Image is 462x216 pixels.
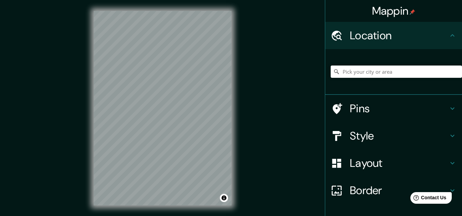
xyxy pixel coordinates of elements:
[325,149,462,177] div: Layout
[372,4,415,18] h4: Mappin
[350,29,448,42] h4: Location
[410,9,415,15] img: pin-icon.png
[325,95,462,122] div: Pins
[350,156,448,170] h4: Layout
[325,177,462,204] div: Border
[325,22,462,49] div: Location
[325,122,462,149] div: Style
[331,66,462,78] input: Pick your city or area
[94,11,232,205] canvas: Map
[401,189,454,208] iframe: Help widget launcher
[220,194,228,202] button: Toggle attribution
[350,129,448,143] h4: Style
[350,102,448,115] h4: Pins
[350,184,448,197] h4: Border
